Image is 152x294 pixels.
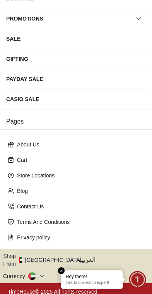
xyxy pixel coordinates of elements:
[66,273,118,280] div: Hey there!
[58,267,65,274] em: Close tooltip
[6,72,146,86] div: PAYDAY SALE
[79,255,149,265] span: العربية
[6,52,146,66] div: GIFTING
[3,272,28,280] div: Currency
[6,12,132,26] div: PROMOTIONS
[17,141,141,148] p: About Us
[19,257,22,263] img: United Arab Emirates
[17,187,141,195] p: Blog
[6,32,146,46] div: SALE
[17,218,141,226] p: Terms And Conditions
[17,172,141,179] p: Store Locations
[79,252,149,268] button: العربية
[17,156,141,164] p: Cart
[129,271,146,288] div: Chat Widget
[17,234,141,241] p: Privacy policy
[17,203,141,210] p: Contact Us
[66,280,118,286] p: Talk to our watch expert!
[6,92,146,106] div: CASIO SALE
[3,252,87,268] button: Shop From[GEOGRAPHIC_DATA]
